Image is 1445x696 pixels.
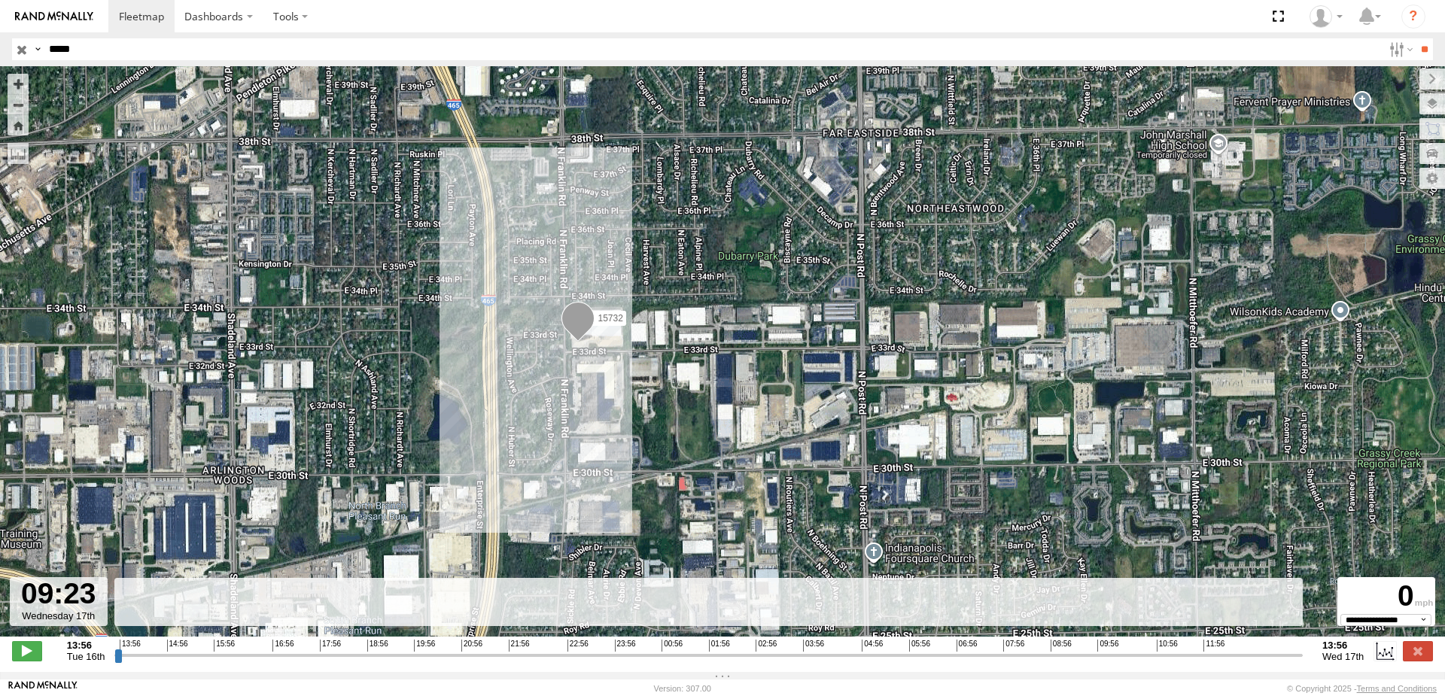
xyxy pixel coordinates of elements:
[167,640,188,652] span: 14:56
[1322,651,1364,662] span: Wed 17th Sep 2025
[1003,640,1024,652] span: 07:56
[654,684,711,693] div: Version: 307.00
[1419,168,1445,189] label: Map Settings
[12,641,42,661] label: Play/Stop
[8,681,78,696] a: Visit our Website
[272,640,294,652] span: 16:56
[957,640,978,652] span: 06:56
[461,640,482,652] span: 20:56
[414,640,435,652] span: 19:56
[803,640,824,652] span: 03:56
[367,640,388,652] span: 18:56
[8,115,29,135] button: Zoom Home
[1322,640,1364,651] strong: 13:56
[1097,640,1118,652] span: 09:56
[320,640,341,652] span: 17:56
[909,640,930,652] span: 05:56
[67,651,105,662] span: Tue 16th Sep 2025
[1304,5,1348,28] div: Paul Withrow
[1403,641,1433,661] label: Close
[1401,5,1425,29] i: ?
[1203,640,1224,652] span: 11:56
[67,640,105,651] strong: 13:56
[862,640,883,652] span: 04:56
[1287,684,1437,693] div: © Copyright 2025 -
[8,74,29,94] button: Zoom in
[567,640,589,652] span: 22:56
[120,640,141,652] span: 13:56
[1157,640,1178,652] span: 10:56
[8,94,29,115] button: Zoom out
[598,312,622,323] span: 15732
[1357,684,1437,693] a: Terms and Conditions
[615,640,636,652] span: 23:56
[662,640,683,652] span: 00:56
[1383,38,1416,60] label: Search Filter Options
[756,640,777,652] span: 02:56
[1340,579,1433,614] div: 0
[709,640,730,652] span: 01:56
[15,11,93,22] img: rand-logo.svg
[32,38,44,60] label: Search Query
[8,143,29,164] label: Measure
[214,640,235,652] span: 15:56
[1051,640,1072,652] span: 08:56
[509,640,530,652] span: 21:56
